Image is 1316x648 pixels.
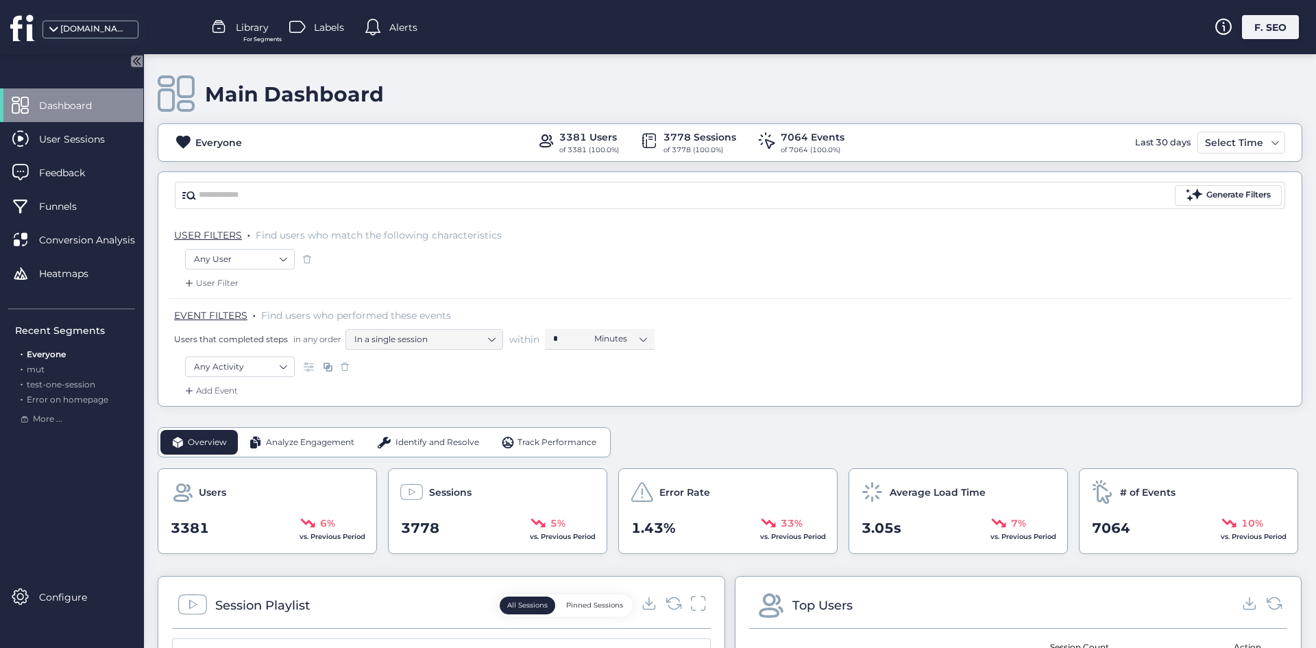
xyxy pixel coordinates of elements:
[1120,485,1175,500] span: # of Events
[39,132,125,147] span: User Sessions
[314,20,344,35] span: Labels
[188,436,227,449] span: Overview
[781,145,844,156] div: of 7064 (100.0%)
[401,518,439,539] span: 3778
[194,249,286,269] nz-select-item: Any User
[1175,185,1282,206] button: Generate Filters
[395,436,479,449] span: Identify and Resolve
[509,333,539,346] span: within
[182,276,239,290] div: User Filter
[182,384,238,398] div: Add Event
[21,361,23,374] span: .
[205,82,384,107] div: Main Dashboard
[517,436,596,449] span: Track Performance
[760,532,826,541] span: vs. Previous Period
[300,532,365,541] span: vs. Previous Period
[174,309,247,322] span: EVENT FILTERS
[236,20,269,35] span: Library
[33,413,62,426] span: More ...
[247,226,250,240] span: .
[266,436,354,449] span: Analyze Engagement
[291,333,341,345] span: in any order
[320,516,335,531] span: 6%
[215,596,310,615] div: Session Playlist
[60,23,129,36] div: [DOMAIN_NAME]
[550,516,565,531] span: 5%
[1092,518,1130,539] span: 7064
[890,485,986,500] span: Average Load Time
[195,135,242,150] div: Everyone
[354,329,494,350] nz-select-item: In a single session
[500,597,555,614] button: All Sessions
[39,232,156,248] span: Conversion Analysis
[21,346,23,359] span: .
[530,532,596,541] span: vs. Previous Period
[39,266,109,281] span: Heatmaps
[559,597,631,614] button: Pinned Sessions
[663,145,736,156] div: of 3778 (100.0%)
[39,590,108,605] span: Configure
[21,376,23,389] span: .
[792,596,853,615] div: Top Users
[1206,189,1271,202] div: Generate Filters
[27,364,45,374] span: mut
[389,20,417,35] span: Alerts
[1242,15,1299,39] div: F. SEO
[781,130,844,145] div: 7064 Events
[39,199,97,214] span: Funnels
[21,392,23,405] span: .
[659,485,710,500] span: Error Rate
[199,485,226,500] span: Users
[174,333,288,345] span: Users that completed steps
[594,328,646,349] nz-select-item: Minutes
[663,130,736,145] div: 3778 Sessions
[862,518,901,539] span: 3.05s
[243,35,282,44] span: For Segments
[39,165,106,180] span: Feedback
[1011,516,1026,531] span: 7%
[1132,132,1194,154] div: Last 30 days
[631,518,676,539] span: 1.43%
[559,145,619,156] div: of 3381 (100.0%)
[27,394,108,405] span: Error on homepage
[1241,516,1263,531] span: 10%
[559,130,619,145] div: 3381 Users
[253,307,256,320] span: .
[27,379,95,389] span: test-one-session
[27,349,66,359] span: Everyone
[174,229,242,241] span: USER FILTERS
[256,229,502,241] span: Find users who match the following characteristics
[39,98,112,113] span: Dashboard
[1221,532,1287,541] span: vs. Previous Period
[194,357,286,377] nz-select-item: Any Activity
[990,532,1056,541] span: vs. Previous Period
[781,516,803,531] span: 33%
[15,323,135,338] div: Recent Segments
[429,485,472,500] span: Sessions
[261,309,451,322] span: Find users who performed these events
[171,518,209,539] span: 3381
[1202,134,1267,151] div: Select Time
